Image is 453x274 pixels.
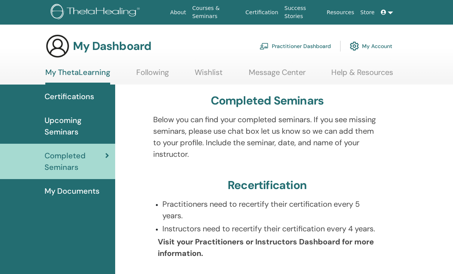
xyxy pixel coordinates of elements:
a: Help & Resources [331,68,393,83]
a: Certification [242,5,281,20]
a: Practitioner Dashboard [260,38,331,55]
a: Following [136,68,169,83]
a: Store [357,5,378,20]
a: Courses & Seminars [189,1,243,23]
span: Upcoming Seminars [45,115,109,138]
a: My ThetaLearning [45,68,110,85]
h3: Completed Seminars [211,94,324,108]
p: Practitioners need to recertify their certification every 5 years. [162,198,382,221]
h3: My Dashboard [73,39,151,53]
a: Resources [324,5,357,20]
span: My Documents [45,185,99,197]
span: Certifications [45,91,94,102]
a: Message Center [249,68,306,83]
a: Success Stories [281,1,324,23]
h3: Recertification [228,178,307,192]
img: chalkboard-teacher.svg [260,43,269,50]
a: About [167,5,189,20]
p: Instructors need to recertify their certification every 4 years. [162,223,382,234]
img: generic-user-icon.jpg [45,34,70,58]
a: My Account [350,38,392,55]
a: Wishlist [195,68,223,83]
img: cog.svg [350,40,359,53]
p: Below you can find your completed seminars. If you see missing seminars, please use chat box let ... [153,114,382,160]
img: logo.png [51,4,142,21]
b: Visit your Practitioners or Instructors Dashboard for more information. [158,237,374,258]
span: Completed Seminars [45,150,105,173]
